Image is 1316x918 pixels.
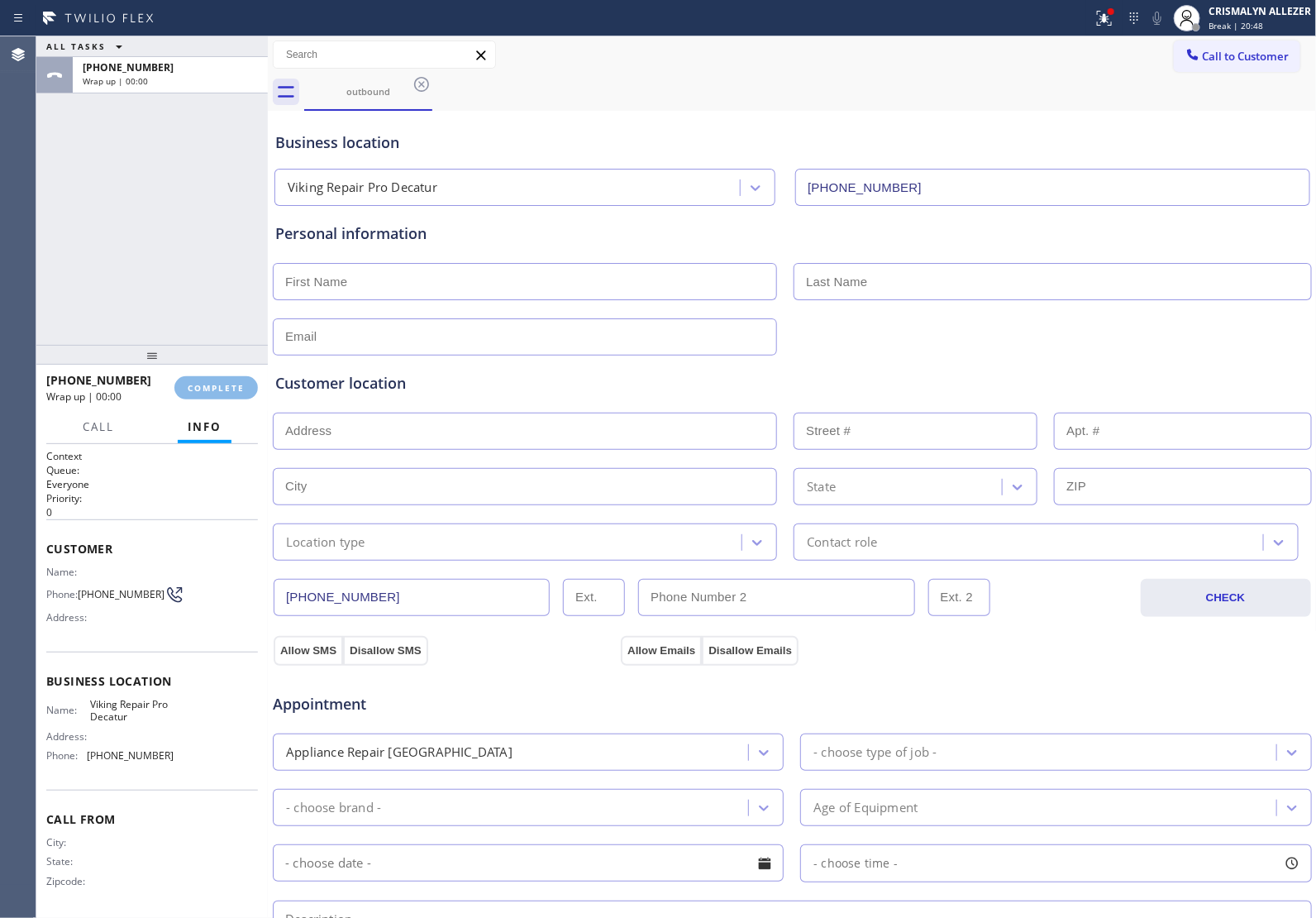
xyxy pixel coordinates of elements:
[46,566,90,578] span: Name:
[1209,4,1311,18] div: CRISMALYN ALLEZER
[46,477,258,491] p: Everyone
[178,411,231,443] button: Info
[46,390,122,404] span: Wrap up | 00:00
[46,611,90,624] span: Address:
[275,372,1309,394] div: Customer location
[1203,49,1290,64] span: Call to Customer
[46,875,90,887] span: Zipcode:
[273,318,777,356] input: Email
[46,449,258,463] h1: Context
[273,263,777,300] input: First Name
[813,855,898,871] span: - choose time -
[813,798,918,817] div: Age of Equipment
[46,673,258,689] span: Business location
[73,411,124,443] button: Call
[46,749,87,762] span: Phone:
[46,505,258,519] p: 0
[275,131,1309,154] div: Business location
[83,60,174,74] span: [PHONE_NUMBER]
[274,41,495,68] input: Search
[174,376,258,399] button: COMPLETE
[1209,20,1263,31] span: Break | 20:48
[794,263,1311,300] input: Last Name
[621,636,702,666] button: Allow Emails
[807,533,877,552] div: Contact role
[188,382,245,394] span: COMPLETE
[1054,413,1311,450] input: Apt. #
[46,372,151,388] span: [PHONE_NUMBER]
[90,698,173,724] span: Viking Repair Pro Decatur
[1054,468,1311,505] input: ZIP
[46,704,90,716] span: Name:
[273,844,784,882] input: - choose date -
[274,579,550,616] input: Phone Number
[273,413,777,450] input: Address
[1146,7,1169,30] button: Mute
[46,541,258,557] span: Customer
[46,588,78,600] span: Phone:
[563,579,625,616] input: Ext.
[275,222,1309,245] div: Personal information
[83,75,148,87] span: Wrap up | 00:00
[36,36,139,56] button: ALL TASKS
[46,855,90,868] span: State:
[306,85,431,98] div: outbound
[46,730,90,743] span: Address:
[1141,579,1311,617] button: CHECK
[87,749,174,762] span: [PHONE_NUMBER]
[46,41,106,52] span: ALL TASKS
[794,413,1037,450] input: Street #
[274,636,343,666] button: Allow SMS
[1174,41,1300,72] button: Call to Customer
[46,836,90,849] span: City:
[928,579,990,616] input: Ext. 2
[188,419,222,434] span: Info
[813,743,937,762] div: - choose type of job -
[343,636,428,666] button: Disallow SMS
[288,179,437,198] div: Viking Repair Pro Decatur
[83,419,114,434] span: Call
[286,743,513,762] div: Appliance Repair [GEOGRAPHIC_DATA]
[78,588,164,600] span: [PHONE_NUMBER]
[46,463,258,477] h2: Queue:
[807,477,836,496] div: State
[46,491,258,505] h2: Priority:
[795,169,1309,206] input: Phone Number
[273,468,777,505] input: City
[638,579,914,616] input: Phone Number 2
[273,693,617,715] span: Appointment
[46,811,258,827] span: Call From
[286,798,381,817] div: - choose brand -
[286,533,365,552] div: Location type
[702,636,799,666] button: Disallow Emails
